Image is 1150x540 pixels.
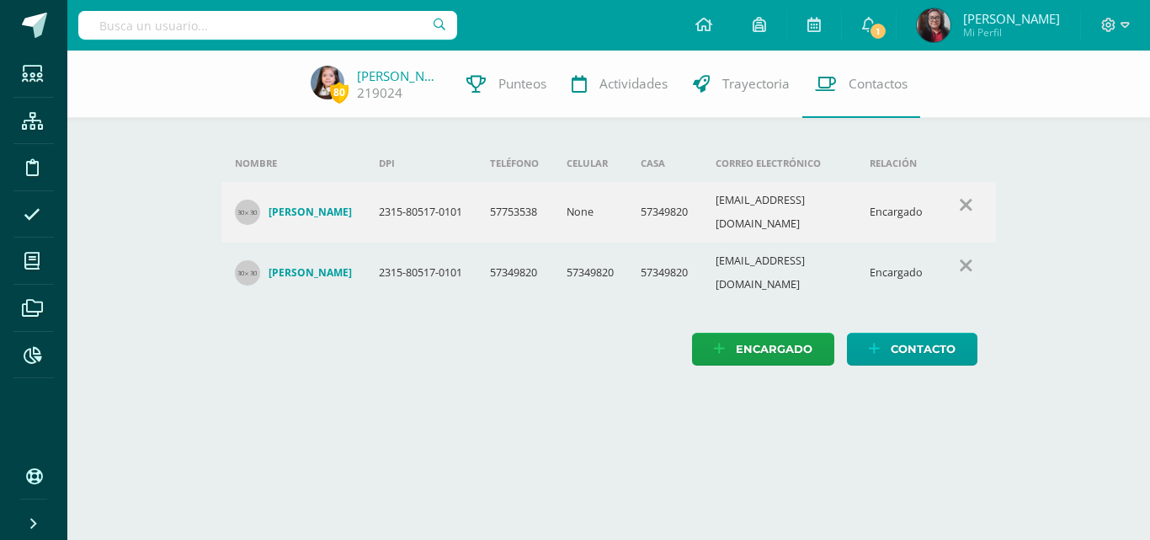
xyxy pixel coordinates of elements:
h4: [PERSON_NAME] [269,266,352,280]
span: [PERSON_NAME] [963,10,1060,27]
img: 7e84e31852dc4f8afcc2ec1c731d0f22.png [311,66,344,99]
a: Actividades [559,51,680,118]
th: Relación [856,145,937,182]
td: 57349820 [553,243,627,303]
td: 57753538 [477,182,552,243]
th: Casa [627,145,701,182]
span: Punteos [498,75,546,93]
span: Contacto [891,334,956,365]
td: 57349820 [477,243,552,303]
span: Actividades [599,75,668,93]
input: Busca un usuario... [78,11,457,40]
td: Encargado [856,182,937,243]
span: 80 [330,82,349,103]
td: [EMAIL_ADDRESS][DOMAIN_NAME] [702,243,856,303]
img: 30x30 [235,260,260,286]
a: Encargado [692,333,834,366]
span: Mi Perfil [963,25,1060,40]
td: 2315-80517-0101 [365,182,477,243]
h4: [PERSON_NAME] [269,206,352,219]
a: Trayectoria [680,51,802,118]
a: 219024 [357,84,402,102]
span: Contactos [849,75,908,93]
a: [PERSON_NAME] [357,67,441,84]
td: None [553,182,627,243]
td: [EMAIL_ADDRESS][DOMAIN_NAME] [702,182,856,243]
th: Nombre [221,145,366,182]
span: Encargado [736,334,812,365]
td: 57349820 [627,243,701,303]
td: 2315-80517-0101 [365,243,477,303]
a: Contacto [847,333,977,366]
a: Contactos [802,51,920,118]
a: Punteos [454,51,559,118]
td: 57349820 [627,182,701,243]
th: Celular [553,145,627,182]
img: 30x30 [235,200,260,225]
img: 4f1d20c8bafb3cbeaa424ebc61ec86ed.png [917,8,950,42]
span: 1 [869,22,887,40]
a: [PERSON_NAME] [235,200,353,225]
span: Trayectoria [722,75,790,93]
th: DPI [365,145,477,182]
th: Correo electrónico [702,145,856,182]
a: [PERSON_NAME] [235,260,353,286]
th: Teléfono [477,145,552,182]
td: Encargado [856,243,937,303]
